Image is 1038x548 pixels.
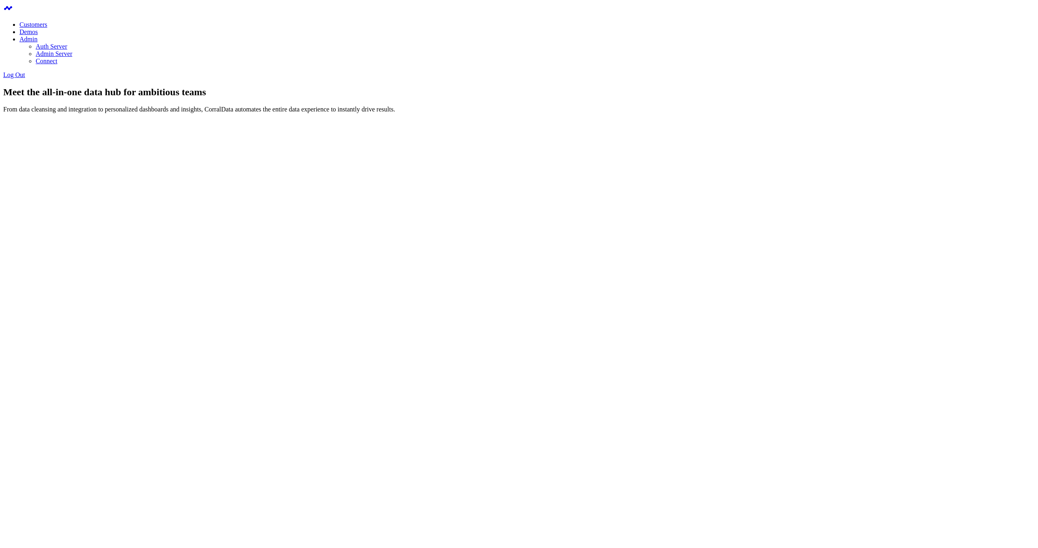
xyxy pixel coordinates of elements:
a: Connect [36,58,57,64]
a: Auth Server [36,43,67,50]
a: Customers [19,21,47,28]
p: From data cleansing and integration to personalized dashboards and insights, CorralData automates... [3,106,1035,113]
a: Demos [19,28,38,35]
a: Admin Server [36,50,72,57]
h1: Meet the all-in-one data hub for ambitious teams [3,87,1035,98]
a: Log Out [3,71,25,78]
a: Admin [19,36,37,43]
